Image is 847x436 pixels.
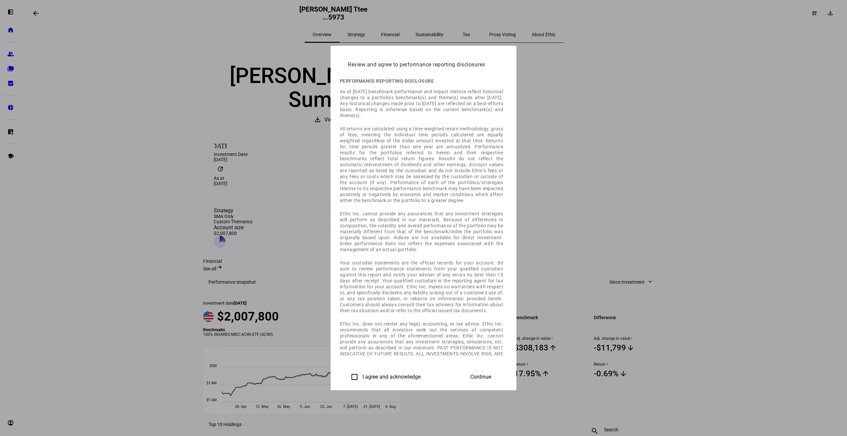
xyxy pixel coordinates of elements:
p: Your custodial statements are the official records for your account. Be sure to review performanc... [340,260,503,314]
h3: Performance reporting disclosure [340,78,503,84]
p: As of [DATE] benchmark performance and impact metrics reflect historical changes to a portfolio’s... [340,89,503,118]
label: I agree and acknowledge [361,374,421,380]
p: Ethic Inc. cannot provide any assurances that any investment strategies will perform as described... [340,211,503,253]
h2: Review and agree to performance reporting disclosures [340,51,507,73]
p: All returns are calculated using a time-weighted return methodology, gross of fees, meaning the i... [340,126,503,203]
p: Ethic Inc. does not render any legal, accounting, or tax advice. Ethic Inc. recommends that all i... [340,321,503,375]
